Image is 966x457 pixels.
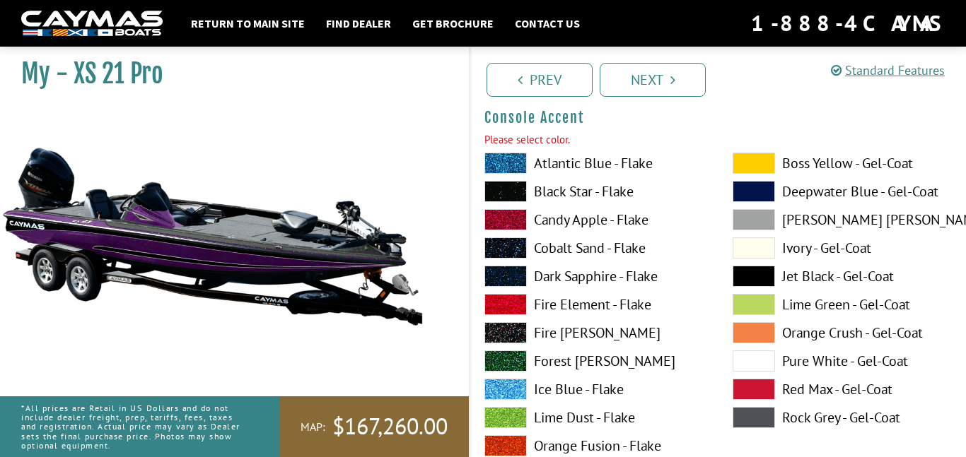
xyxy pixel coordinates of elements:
label: Pure White - Gel-Coat [733,350,953,372]
label: Ice Blue - Flake [484,379,704,400]
a: MAP:$167,260.00 [279,396,469,457]
a: Next [600,63,706,97]
label: Orange Fusion - Flake [484,435,704,456]
label: Atlantic Blue - Flake [484,153,704,174]
a: Get Brochure [405,14,501,32]
label: Lime Green - Gel-Coat [733,294,953,315]
label: Cobalt Sand - Flake [484,237,704,259]
label: [PERSON_NAME] [PERSON_NAME] - Gel-Coat [733,209,953,230]
label: Rock Grey - Gel-Coat [733,407,953,428]
p: *All prices are Retail in US Dollars and do not include dealer freight, prep, tariffs, fees, taxe... [21,396,248,457]
label: Forest [PERSON_NAME] [484,350,704,372]
a: Find Dealer [319,14,398,32]
label: Deepwater Blue - Gel-Coat [733,181,953,202]
a: Standard Features [831,62,945,78]
label: Fire [PERSON_NAME] [484,322,704,343]
label: Orange Crush - Gel-Coat [733,322,953,343]
label: Red Max - Gel-Coat [733,379,953,400]
label: Lime Dust - Flake [484,407,704,428]
label: Jet Black - Gel-Coat [733,266,953,287]
span: MAP: [301,420,325,434]
div: 1-888-4CAYMAS [751,8,945,39]
label: Boss Yellow - Gel-Coat [733,153,953,174]
label: Fire Element - Flake [484,294,704,315]
label: Ivory - Gel-Coat [733,237,953,259]
h1: My - XS 21 Pro [21,58,433,90]
label: Candy Apple - Flake [484,209,704,230]
label: Dark Sapphire - Flake [484,266,704,287]
img: white-logo-c9c8dbefe5ff5ceceb0f0178aa75bf4bb51f6bca0971e226c86eb53dfe498488.png [21,11,163,37]
label: Black Star - Flake [484,181,704,202]
span: $167,260.00 [332,412,448,441]
h4: Console Accent [484,109,952,126]
a: Contact Us [508,14,587,32]
a: Prev [487,63,593,97]
ul: Pagination [483,61,966,97]
div: Please select color. [484,132,952,148]
a: Return to main site [184,14,312,32]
